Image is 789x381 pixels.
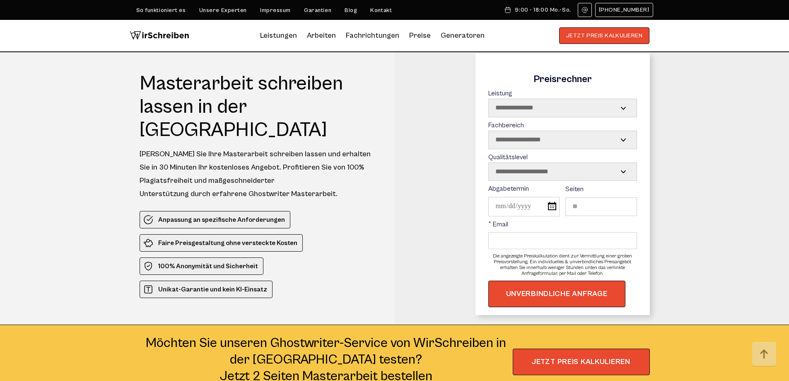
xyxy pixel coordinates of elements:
a: Impressum [260,7,291,14]
label: * Email [488,221,637,249]
img: Email [581,7,588,13]
li: Faire Preisgestaltung ohne versteckte Kosten [140,234,303,252]
a: Unsere Experten [199,7,247,14]
select: Leistung [489,99,637,116]
img: Schedule [504,7,512,13]
li: 100% Anonymität und Sicherheit [140,257,263,275]
img: 100% Anonymität und Sicherheit [143,261,153,271]
input: * Email [488,232,637,249]
span: JETZT PREIS KALKULIEREN [513,349,650,375]
img: Faire Preisgestaltung ohne versteckte Kosten [143,238,153,248]
img: button top [752,342,777,367]
a: Blog [345,7,357,14]
div: [PERSON_NAME] Sie Ihre Masterarbeit schreiben lassen und erhalten Sie in 30 Minuten Ihr kostenlos... [140,148,379,201]
a: Garantien [304,7,331,14]
a: [PHONE_NUMBER] [595,3,653,17]
a: So funktioniert es [136,7,186,14]
img: logo wirschreiben [130,27,189,44]
a: Arbeiten [307,29,336,42]
div: Die angezeigte Preiskalkulation dient zur Vermittlung einer groben Preisvorstellung. Ein individu... [488,253,637,276]
h1: Masterarbeit schreiben lassen in der [GEOGRAPHIC_DATA] [140,72,379,142]
a: Kontakt [370,7,392,14]
label: Fachbereich [488,121,637,149]
a: Preise [409,31,431,40]
label: Leistung [488,90,637,117]
button: UNVERBINDLICHE ANFRAGE [488,281,625,307]
label: Abgabetermin [488,185,560,216]
form: Contact form [488,74,637,307]
select: Qualitätslevel [489,163,637,180]
label: Qualitätslevel [488,153,637,181]
a: Leistungen [260,29,297,42]
div: Preisrechner [488,74,637,85]
span: [PHONE_NUMBER] [599,7,649,13]
li: Unikat-Garantie und kein KI-Einsatz [140,281,273,298]
input: Abgabetermin [488,197,560,216]
a: Fachrichtungen [346,29,399,42]
select: Fachbereich [489,131,637,148]
button: JETZT PREIS KALKULIEREN [559,27,650,44]
li: Anpassung an spezifische Anforderungen [140,211,290,228]
img: Anpassung an spezifische Anforderungen [143,215,153,225]
img: Unikat-Garantie und kein KI-Einsatz [143,284,153,294]
a: Generatoren [441,29,485,42]
span: 9:00 - 18:00 Mo.-So. [515,7,571,13]
span: UNVERBINDLICHE ANFRAGE [506,289,608,299]
span: Seiten [565,185,584,193]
